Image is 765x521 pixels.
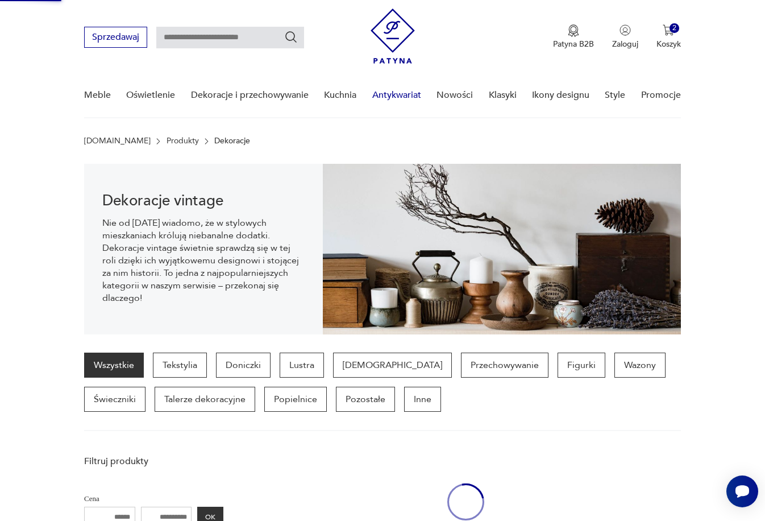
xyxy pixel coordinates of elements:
button: Szukaj [284,30,298,44]
a: Meble [84,73,111,117]
a: [DOMAIN_NAME] [84,137,151,146]
a: Świeczniki [84,387,145,412]
img: Ikonka użytkownika [620,24,631,36]
p: Nie od [DATE] wiadomo, że w stylowych mieszkaniach królują niebanalne dodatki. Dekoracje vintage ... [102,217,305,304]
a: Wszystkie [84,353,144,378]
a: Antykwariat [372,73,421,117]
p: Koszyk [656,39,681,49]
p: Dekoracje [214,137,250,146]
a: Doniczki [216,353,271,378]
iframe: Smartsupp widget button [726,475,758,507]
img: Ikona medalu [568,24,579,37]
p: Cena [84,493,223,505]
a: Style [605,73,625,117]
div: 2 [670,23,679,33]
a: Klasyki [489,73,517,117]
p: Zaloguj [612,39,638,49]
a: Talerze dekoracyjne [155,387,255,412]
a: Figurki [558,353,605,378]
button: Sprzedawaj [84,27,147,48]
a: Ikona medaluPatyna B2B [553,24,594,49]
a: Produkty [167,137,199,146]
img: Patyna - sklep z meblami i dekoracjami vintage [371,9,415,64]
button: 2Koszyk [656,24,681,49]
a: Lustra [280,353,324,378]
img: 3afcf10f899f7d06865ab57bf94b2ac8.jpg [323,164,681,334]
p: Patyna B2B [553,39,594,49]
a: Pozostałe [336,387,395,412]
a: Ikony designu [532,73,589,117]
a: [DEMOGRAPHIC_DATA] [333,353,452,378]
a: Sprzedawaj [84,34,147,42]
a: Nowości [436,73,473,117]
a: Dekoracje i przechowywanie [191,73,309,117]
h1: Dekoracje vintage [102,194,305,208]
a: Oświetlenie [126,73,175,117]
a: Promocje [641,73,681,117]
p: Filtruj produkty [84,455,223,468]
a: Inne [404,387,441,412]
a: Wazony [614,353,666,378]
a: Kuchnia [324,73,356,117]
a: Popielnice [264,387,327,412]
button: Patyna B2B [553,24,594,49]
a: Przechowywanie [461,353,548,378]
img: Ikona koszyka [663,24,674,36]
button: Zaloguj [612,24,638,49]
a: Tekstylia [153,353,207,378]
